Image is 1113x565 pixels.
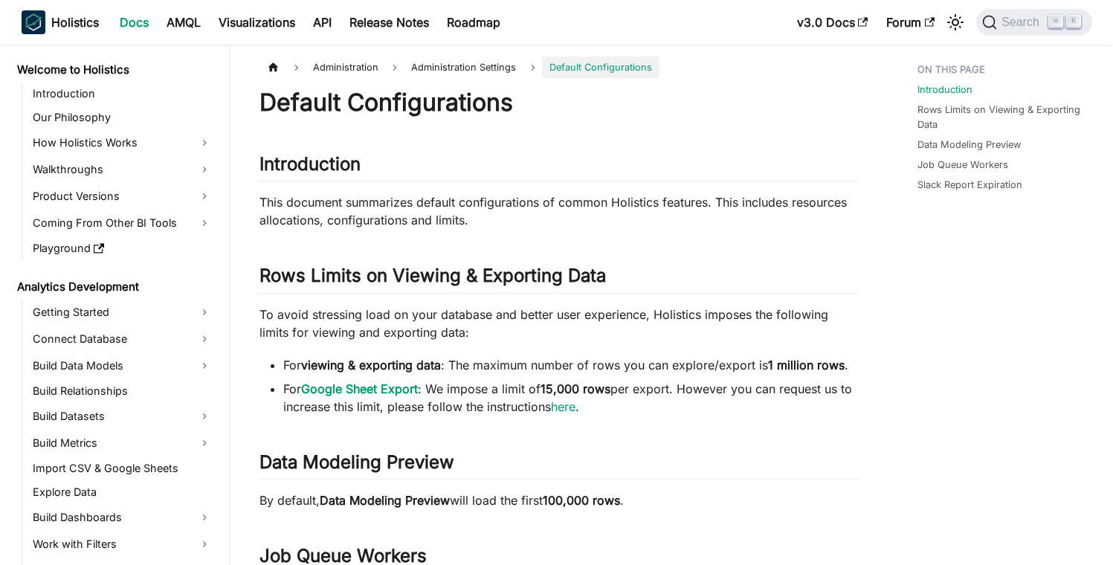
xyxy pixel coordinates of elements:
[768,358,845,372] strong: 1 million rows
[304,10,341,34] a: API
[28,327,216,351] a: Connect Database
[997,16,1048,29] span: Search
[259,306,858,341] p: To avoid stressing load on your database and better user experience, Holistics imposes the follow...
[551,399,575,414] a: here
[28,238,216,259] a: Playground
[259,56,288,78] a: Home page
[1048,15,1063,28] kbd: ⌘
[111,10,158,34] a: Docs
[320,493,450,508] strong: Data Modeling Preview
[542,56,659,78] span: Default Configurations
[22,10,45,34] img: Holistics
[917,103,1083,131] a: Rows Limits on Viewing & Exporting Data
[341,10,438,34] a: Release Notes
[28,381,216,401] a: Build Relationships
[28,458,216,479] a: Import CSV & Google Sheets
[877,10,943,34] a: Forum
[917,178,1022,192] a: Slack Report Expiration
[283,380,858,416] li: For : We impose a limit of per export. However you can request us to increase this limit, please ...
[1066,15,1081,28] kbd: K
[541,381,610,396] strong: 15,000 rows
[28,404,216,428] a: Build Datasets
[259,491,858,509] p: By default, will load the first .
[51,13,99,31] b: Holistics
[210,10,304,34] a: Visualizations
[259,88,858,117] h1: Default Configurations
[917,138,1021,152] a: Data Modeling Preview
[917,83,972,97] a: Introduction
[28,354,216,378] a: Build Data Models
[788,10,877,34] a: v3.0 Docs
[259,193,858,229] p: This document summarizes default configurations of common Holistics features. This includes resou...
[13,59,216,80] a: Welcome to Holistics
[259,451,858,480] h2: Data Modeling Preview
[28,107,216,128] a: Our Philosophy
[917,158,1008,172] a: Job Queue Workers
[28,158,216,181] a: Walkthroughs
[28,482,216,503] a: Explore Data
[543,493,620,508] strong: 100,000 rows
[28,211,216,235] a: Coming From Other BI Tools
[301,381,418,396] a: Google Sheet Export
[13,277,216,297] a: Analytics Development
[943,10,967,34] button: Switch between dark and light mode (currently light mode)
[976,9,1091,36] button: Search (Command+K)
[306,56,386,78] span: Administration
[28,506,216,529] a: Build Dashboards
[7,45,230,565] nav: Docs sidebar
[28,83,216,104] a: Introduction
[283,356,858,374] li: For : The maximum number of rows you can explore/export is .
[259,56,858,78] nav: Breadcrumbs
[301,358,441,372] strong: viewing & exporting data
[438,10,509,34] a: Roadmap
[28,300,216,324] a: Getting Started
[259,265,858,293] h2: Rows Limits on Viewing & Exporting Data
[158,10,210,34] a: AMQL
[28,131,216,155] a: How Holistics Works
[28,431,216,455] a: Build Metrics
[404,56,523,78] span: Administration Settings
[259,153,858,181] h2: Introduction
[22,10,99,34] a: HolisticsHolistics
[28,184,216,208] a: Product Versions
[28,532,216,556] a: Work with Filters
